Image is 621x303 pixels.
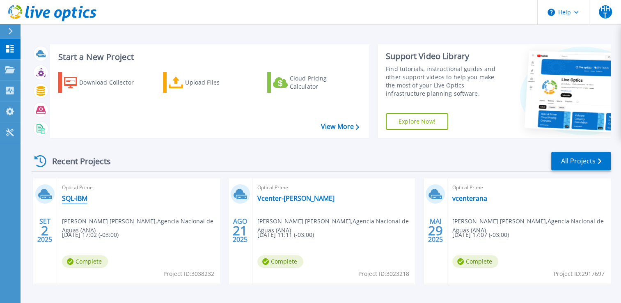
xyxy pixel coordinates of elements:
[62,194,87,202] a: SQL-IBM
[257,183,411,192] span: Optical Prime
[321,123,359,131] a: View More
[386,113,448,130] a: Explore Now!
[257,217,416,235] span: [PERSON_NAME] [PERSON_NAME] , Agencia Nacional de Aguas (ANA)
[41,227,48,234] span: 2
[452,230,509,239] span: [DATE] 17:07 (-03:00)
[62,217,220,235] span: [PERSON_NAME] [PERSON_NAME] , Agencia Nacional de Aguas (ANA)
[37,216,53,246] div: SET 2025
[62,255,108,268] span: Complete
[599,5,612,18] span: HHT
[452,194,487,202] a: vcenterana
[386,51,503,62] div: Support Video Library
[452,255,498,268] span: Complete
[428,216,443,246] div: MAI 2025
[386,65,503,98] div: Find tutorials, instructional guides and other support videos to help you make the most of your L...
[58,72,150,93] a: Download Collector
[452,183,606,192] span: Optical Prime
[62,183,215,192] span: Optical Prime
[58,53,359,62] h3: Start a New Project
[428,227,443,234] span: 29
[163,72,254,93] a: Upload Files
[32,151,122,171] div: Recent Projects
[257,194,335,202] a: Vcenter-[PERSON_NAME]
[233,227,247,234] span: 21
[163,269,214,278] span: Project ID: 3038232
[257,255,303,268] span: Complete
[358,269,409,278] span: Project ID: 3023218
[185,74,251,91] div: Upload Files
[554,269,605,278] span: Project ID: 2917697
[79,74,145,91] div: Download Collector
[62,230,119,239] span: [DATE] 17:02 (-03:00)
[267,72,359,93] a: Cloud Pricing Calculator
[452,217,611,235] span: [PERSON_NAME] [PERSON_NAME] , Agencia Nacional de Aguas (ANA)
[232,216,248,246] div: AGO 2025
[257,230,314,239] span: [DATE] 11:11 (-03:00)
[290,74,355,91] div: Cloud Pricing Calculator
[551,152,611,170] a: All Projects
